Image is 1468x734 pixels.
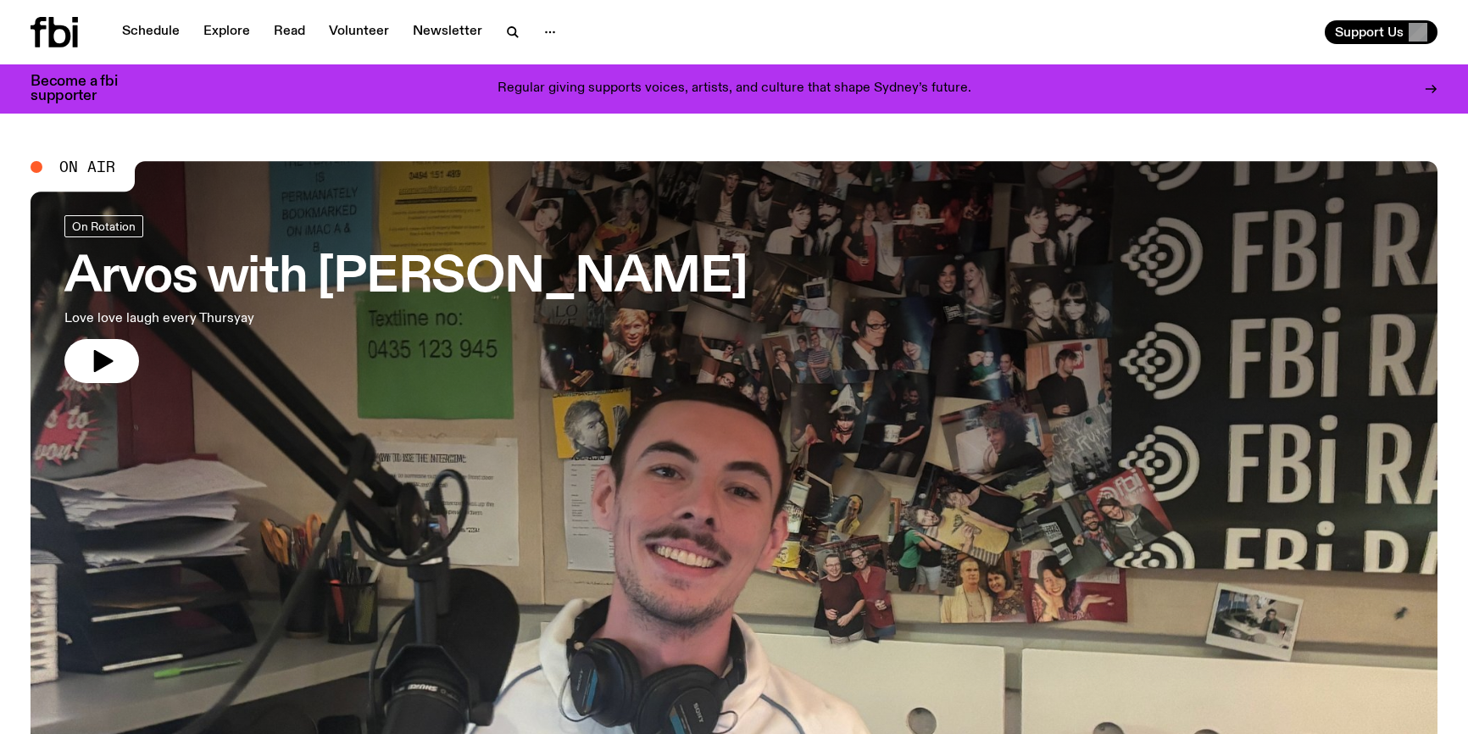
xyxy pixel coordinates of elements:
[498,81,971,97] p: Regular giving supports voices, artists, and culture that shape Sydney’s future.
[72,220,136,232] span: On Rotation
[319,20,399,44] a: Volunteer
[64,309,498,329] p: Love love laugh every Thursyay
[64,254,748,302] h3: Arvos with [PERSON_NAME]
[112,20,190,44] a: Schedule
[64,215,143,237] a: On Rotation
[31,75,139,103] h3: Become a fbi supporter
[64,215,748,383] a: Arvos with [PERSON_NAME]Love love laugh every Thursyay
[59,159,115,175] span: On Air
[264,20,315,44] a: Read
[403,20,492,44] a: Newsletter
[1335,25,1404,40] span: Support Us
[1325,20,1437,44] button: Support Us
[193,20,260,44] a: Explore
